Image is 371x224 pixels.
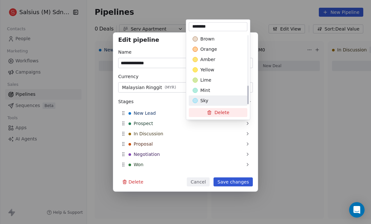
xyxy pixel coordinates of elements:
[189,108,247,117] button: Delete
[200,77,211,83] span: lime
[200,46,217,52] span: orange
[200,56,215,63] span: amber
[200,36,214,42] span: brown
[200,87,210,94] span: mint
[200,97,208,104] span: sky
[200,67,214,73] span: yellow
